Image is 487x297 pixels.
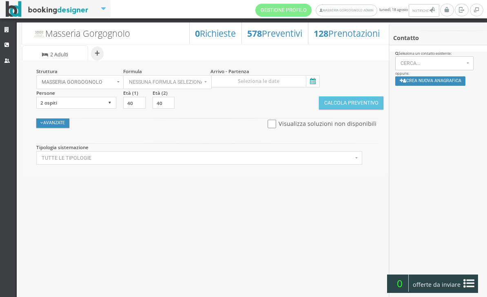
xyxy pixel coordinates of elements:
div: oppure: [390,51,487,91]
span: lunedì, 18 agosto [255,4,440,17]
a: Masseria Gorgognolo Admin [316,4,377,16]
button: Notifiche [409,4,439,17]
b: Contatto [393,34,419,42]
a: Gestione Profilo [255,4,312,17]
button: Cerca... [395,56,474,70]
div: Seleziona un contatto esistente: [395,51,482,56]
span: 0 [391,275,409,292]
button: Crea nuova anagrafica [395,76,466,86]
img: BookingDesigner.com [6,1,89,17]
span: Cerca... [401,60,464,66]
span: offerte da inviare [410,278,463,291]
